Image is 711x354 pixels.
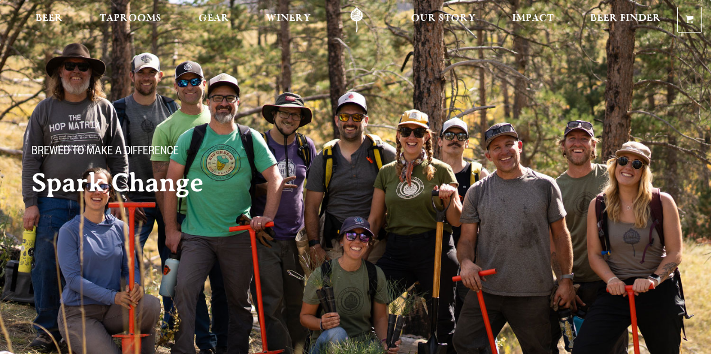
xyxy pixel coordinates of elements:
a: Odell Home [336,7,378,33]
h2: Spark Change [31,169,382,197]
a: Beer Finder [583,7,668,33]
span: Winery [266,14,311,23]
span: Beer [35,14,63,23]
span: Gear [198,14,229,23]
span: Taprooms [99,14,161,23]
span: Our Story [411,14,475,23]
a: Gear [191,7,237,33]
a: Taprooms [92,7,169,33]
a: Impact [505,7,561,33]
span: Impact [512,14,554,23]
span: Brewed to make a difference [31,145,179,160]
span: Beer Finder [590,14,661,23]
a: Beer [28,7,70,33]
a: Winery [259,7,318,33]
a: Our Story [404,7,483,33]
